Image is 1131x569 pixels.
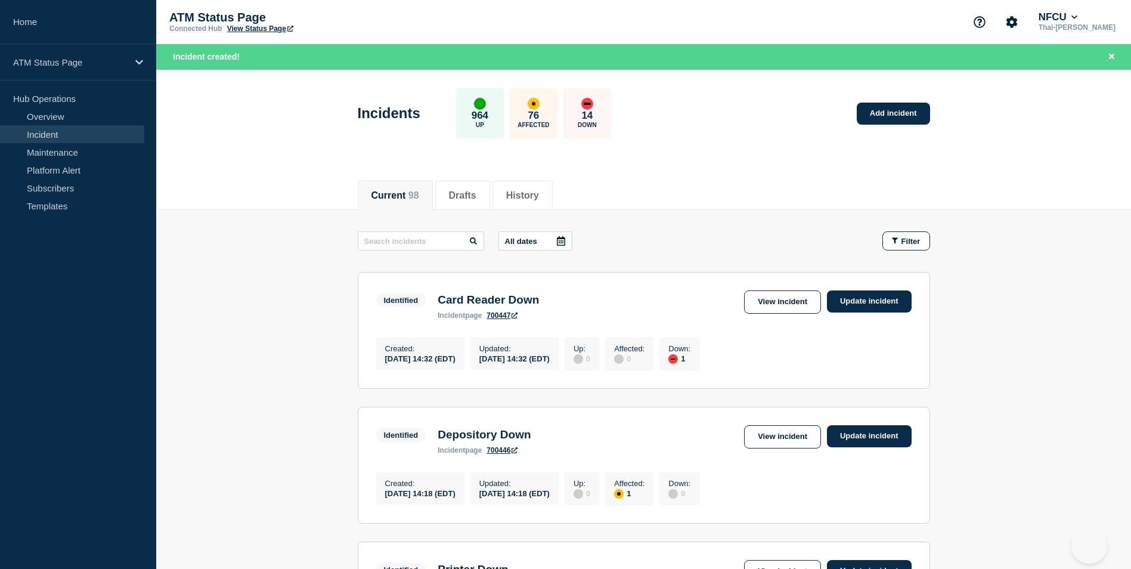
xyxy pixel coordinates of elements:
span: Identified [376,428,426,442]
div: 0 [574,353,590,364]
div: affected [528,98,540,110]
p: ATM Status Page [13,57,128,67]
div: 1 [614,488,644,499]
a: View incident [744,425,821,449]
div: 1 [668,353,690,364]
button: Account settings [999,10,1024,35]
input: Search incidents [358,231,484,251]
h1: Incidents [358,105,420,122]
a: 700447 [487,311,518,320]
a: Update incident [827,290,912,313]
h3: Card Reader Down [438,293,539,307]
button: All dates [498,231,572,251]
p: Updated : [479,344,550,353]
p: Affected [518,122,549,128]
p: Updated : [479,479,550,488]
div: [DATE] 14:18 (EDT) [479,488,550,498]
h3: Depository Down [438,428,531,441]
span: incident [438,311,465,320]
div: [DATE] 14:18 (EDT) [385,488,456,498]
a: Update incident [827,425,912,447]
div: disabled [668,489,678,499]
p: Affected : [614,344,644,353]
p: Down : [668,344,690,353]
button: Filter [882,231,930,251]
p: Down [578,122,597,128]
p: Up [476,122,484,128]
span: Identified [376,293,426,307]
p: 964 [472,110,488,122]
span: incident [438,446,465,454]
span: Filter [901,237,921,246]
div: 0 [668,488,690,499]
div: disabled [574,354,583,364]
p: Affected : [614,479,644,488]
span: Incident created! [173,52,240,61]
div: down [668,354,678,364]
iframe: Help Scout Beacon - Open [1071,528,1107,564]
p: Up : [574,479,590,488]
p: page [438,446,482,454]
div: down [581,98,593,110]
p: 76 [528,110,539,122]
span: 98 [408,190,419,200]
button: Close banner [1104,50,1119,64]
button: History [506,190,539,201]
div: disabled [574,489,583,499]
div: disabled [614,354,624,364]
div: affected [614,489,624,499]
p: Created : [385,479,456,488]
p: page [438,311,482,320]
p: Up : [574,344,590,353]
a: View incident [744,290,821,314]
a: View Status Page [227,24,293,33]
p: Connected Hub [169,24,222,33]
p: Thai-[PERSON_NAME] [1036,23,1118,32]
button: NFCU [1036,11,1080,23]
button: Support [967,10,992,35]
a: 700446 [487,446,518,454]
div: 0 [574,488,590,499]
p: Created : [385,344,456,353]
p: Down : [668,479,690,488]
div: 0 [614,353,644,364]
div: [DATE] 14:32 (EDT) [385,353,456,363]
p: ATM Status Page [169,11,408,24]
button: Drafts [449,190,476,201]
p: All dates [505,237,537,246]
p: 14 [581,110,593,122]
button: Current 98 [371,190,419,201]
a: Add incident [857,103,930,125]
div: [DATE] 14:32 (EDT) [479,353,550,363]
div: up [474,98,486,110]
